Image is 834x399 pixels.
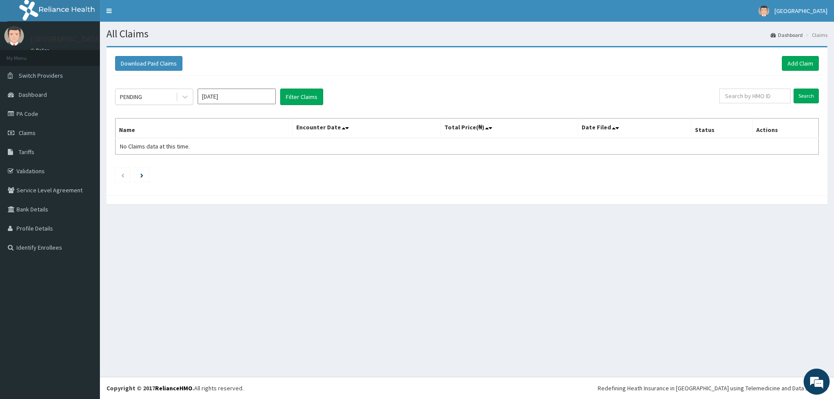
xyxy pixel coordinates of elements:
a: Online [30,47,51,53]
button: Filter Claims [280,89,323,105]
a: Add Claim [782,56,819,71]
a: Next page [140,171,143,179]
a: RelianceHMO [155,384,192,392]
th: Total Price(₦) [440,119,578,138]
span: Tariffs [19,148,34,156]
th: Actions [752,119,818,138]
input: Search [794,89,819,103]
img: User Image [4,26,24,46]
th: Status [691,119,752,138]
a: Previous page [121,171,125,179]
li: Claims [804,31,827,39]
div: PENDING [120,92,142,101]
span: Switch Providers [19,72,63,79]
h1: All Claims [106,28,827,40]
input: Search by HMO ID [719,89,791,103]
img: User Image [758,6,769,16]
button: Download Paid Claims [115,56,182,71]
span: No Claims data at this time. [120,142,190,150]
th: Encounter Date [292,119,440,138]
div: Redefining Heath Insurance in [GEOGRAPHIC_DATA] using Telemedicine and Data Science! [598,384,827,392]
strong: Copyright © 2017 . [106,384,194,392]
th: Name [116,119,293,138]
span: [GEOGRAPHIC_DATA] [774,7,827,15]
span: Claims [19,129,36,137]
th: Date Filed [578,119,691,138]
span: Dashboard [19,91,47,99]
a: Dashboard [771,31,803,39]
input: Select Month and Year [198,89,276,104]
p: [GEOGRAPHIC_DATA] [30,35,102,43]
footer: All rights reserved. [100,377,834,399]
